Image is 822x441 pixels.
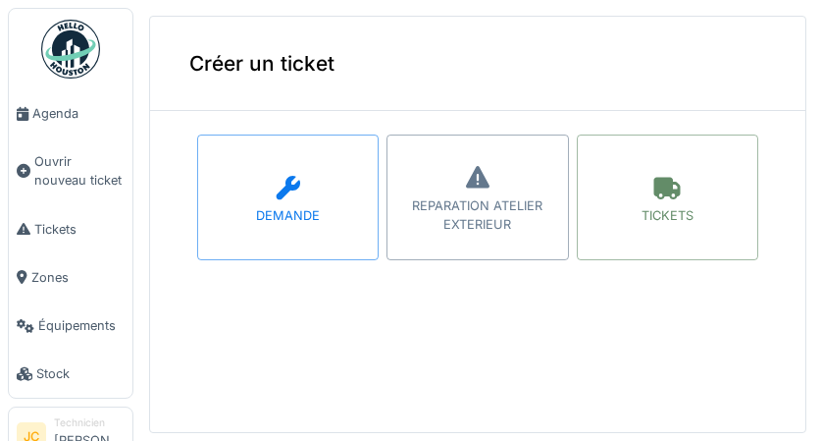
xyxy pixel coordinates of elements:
div: TICKETS [642,206,694,225]
a: Stock [9,350,132,398]
div: Technicien [54,415,125,430]
img: Badge_color-CXgf-gQk.svg [41,20,100,79]
span: Ouvrir nouveau ticket [34,152,125,190]
div: Créer un ticket [150,17,805,111]
a: Tickets [9,205,132,253]
span: Équipements [38,316,125,335]
span: Tickets [34,220,125,239]
div: REPARATION ATELIER EXTERIEUR [387,196,567,234]
span: Agenda [32,104,125,123]
a: Zones [9,253,132,302]
a: Agenda [9,89,132,138]
span: Stock [36,364,125,383]
a: Équipements [9,302,132,350]
span: Zones [31,268,125,287]
a: Ouvrir nouveau ticket [9,138,132,204]
div: DEMANDE [256,206,320,225]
